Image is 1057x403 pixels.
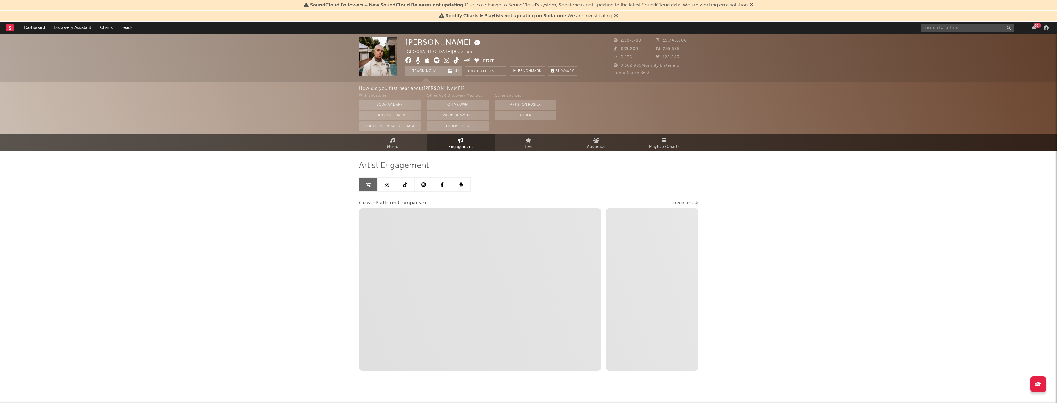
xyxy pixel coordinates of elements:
[649,143,680,151] span: Playlists/Charts
[750,3,753,8] span: Dismiss
[446,14,612,19] span: : We are investigating
[614,71,650,75] span: Jump Score: 36.3
[510,66,545,76] a: Benchmark
[96,22,117,34] a: Charts
[427,111,489,120] button: Word Of Mouth
[427,92,489,100] div: Other A&R Discovery Methods
[525,143,533,151] span: Live
[444,66,462,76] span: ( 1 )
[921,24,1014,32] input: Search for artists
[1032,25,1036,30] button: 99+
[495,134,563,151] a: Live
[614,39,641,43] span: 2.307.788
[614,14,618,19] span: Dismiss
[673,201,698,205] button: Export CSV
[614,47,638,51] span: 889.200
[359,162,429,170] span: Artist Engagement
[405,48,479,56] div: [GEOGRAPHIC_DATA] | Brazilian
[359,100,421,110] button: Sodatone App
[556,69,574,73] span: Summary
[310,3,463,8] span: SoundCloud Followers + New SoundCloud Releases not updating
[359,199,428,207] span: Cross-Platform Comparison
[656,47,680,51] span: 235.695
[405,66,444,76] button: Tracking
[548,66,577,76] button: Summary
[427,100,489,110] button: On My Own
[495,100,556,110] button: Artist on Roster
[563,134,630,151] a: Audience
[446,14,566,19] span: Spotify Charts & Playlists not updating on Sodatone
[1034,23,1041,28] div: 99 +
[117,22,137,34] a: Leads
[465,66,506,76] button: Email AlertsOff
[587,143,606,151] span: Audience
[359,121,421,131] button: Sodatone Snowflake Data
[427,134,495,151] a: Engagement
[444,66,462,76] button: (1)
[495,92,556,100] div: Other Sources
[656,55,679,59] span: 128.843
[614,55,632,59] span: 3.635
[20,22,49,34] a: Dashboard
[49,22,96,34] a: Discovery Assistant
[359,111,421,120] button: Sodatone Emails
[359,92,421,100] div: With Sodatone
[359,134,427,151] a: Music
[387,143,398,151] span: Music
[448,143,473,151] span: Engagement
[427,121,489,131] button: Other Tools
[614,64,679,68] span: 8.562.936 Monthly Listeners
[483,57,494,65] button: Edit
[496,70,503,73] em: Off
[310,3,748,8] span: : Due to a change to SoundCloud's system, Sodatone is not updating to the latest SoundCloud data....
[656,39,687,43] span: 19.740.806
[495,111,556,120] button: Other
[405,37,482,47] div: [PERSON_NAME]
[518,68,542,75] span: Benchmark
[630,134,698,151] a: Playlists/Charts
